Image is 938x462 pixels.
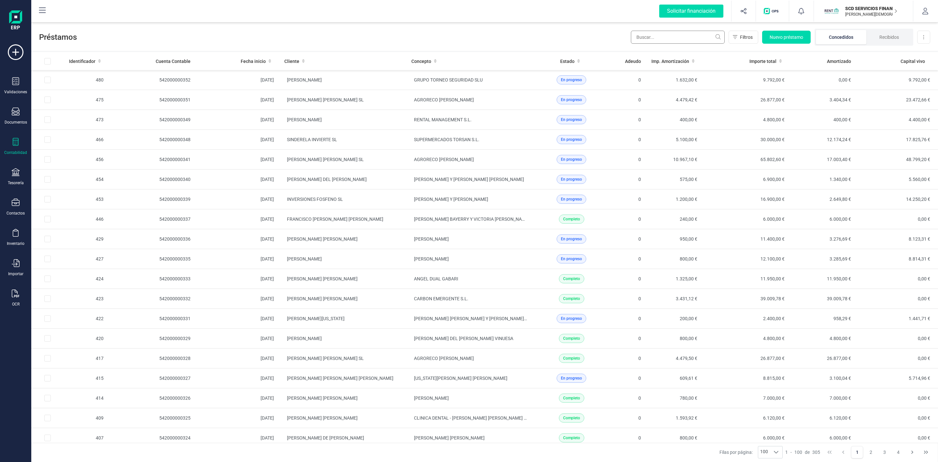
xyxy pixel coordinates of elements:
div: Row Selected 28725273-d85e-4543-aa0a-9b87c4982158 [44,375,51,381]
td: 0 [610,349,646,368]
td: 950,00 € [646,229,703,249]
span: SINDERELA INVIERTE SL [287,137,337,142]
span: [US_STATE][PERSON_NAME] [PERSON_NAME] [414,376,507,381]
td: 542000000327 [109,368,196,388]
span: [PERSON_NAME] [414,256,449,261]
td: 200,00 € [646,309,703,329]
span: Completo [563,335,580,341]
div: Row Selected 8d1bd426-015f-46ad-8563-2b6199680617 [44,355,51,362]
td: 26.877,00 € [790,349,856,368]
span: Completo [563,355,580,361]
td: 0 [610,189,646,209]
button: Filtros [729,31,758,44]
button: Logo de OPS [760,1,785,22]
button: Previous Page [837,446,849,458]
span: Importe total [749,58,776,65]
span: [PERSON_NAME] [PERSON_NAME] [287,296,358,301]
td: 6.000,00 € [703,209,790,229]
td: 3.100,04 € [790,368,856,388]
div: Tesorería [8,180,24,186]
p: [PERSON_NAME][DEMOGRAPHIC_DATA][DEMOGRAPHIC_DATA] [845,12,897,17]
td: 780,00 € [646,388,703,408]
td: 9.792,00 € [703,70,790,90]
div: Row Selected 8972796b-5e52-4919-89f8-ae9430bca4f9 [44,116,51,123]
td: 542000000336 [109,229,196,249]
td: 542000000324 [109,428,196,448]
td: 453 [64,189,109,209]
td: 473 [64,110,109,130]
span: Cuenta Contable [156,58,191,65]
span: [PERSON_NAME] [PERSON_NAME] [414,435,485,440]
td: 480 [64,70,109,90]
td: 456 [64,150,109,170]
div: Row Selected 9f111d79-41c9-4b2e-83c7-1ee586610a9b [44,216,51,222]
span: [PERSON_NAME] BAYERRY Y VICTORIA [PERSON_NAME] FORT [PERSON_NAME] [414,216,577,222]
td: 542000000325 [109,408,196,428]
td: 65.802,60 € [703,150,790,170]
td: 16.900,00 € [703,189,790,209]
td: 1.593,92 € [646,408,703,428]
td: 14.250,20 € [856,189,938,209]
td: [DATE] [196,130,279,150]
span: 100 [794,449,802,455]
td: 542000000335 [109,249,196,269]
td: 0 [610,269,646,289]
td: 0 [610,130,646,150]
td: 0,00 € [856,329,938,349]
td: 8.814,31 € [856,249,938,269]
span: En progreso [561,196,582,202]
button: Page 1 [851,446,863,458]
td: 424 [64,269,109,289]
span: 100 [758,446,770,458]
div: Row Selected a347ed32-0d61-497d-848e-a593aa0d5e54 [44,295,51,302]
td: 8.815,00 € [703,368,790,388]
p: SCD SERVICIOS FINANCIEROS SL [845,5,897,12]
span: CLINICA DENTAL - [PERSON_NAME] [PERSON_NAME] [PERSON_NAME] [414,415,559,421]
td: 415 [64,368,109,388]
button: Page 2 [865,446,877,458]
td: 542000000328 [109,349,196,368]
span: [PERSON_NAME] [PERSON_NAME] Y [PERSON_NAME] [PERSON_NAME] [414,316,560,321]
td: [DATE] [196,229,279,249]
span: [PERSON_NAME] [287,117,322,122]
span: Completo [563,415,580,421]
td: 542000000332 [109,289,196,309]
td: 407 [64,428,109,448]
span: [PERSON_NAME] [PERSON_NAME] SL [287,97,364,102]
td: 4.800,00 € [790,329,856,349]
td: 9.792,00 € [856,70,938,90]
td: 6.120,00 € [703,408,790,428]
td: 609,61 € [646,368,703,388]
li: Concedidos [816,30,866,44]
td: 10.967,10 € [646,150,703,170]
td: 542000000352 [109,70,196,90]
td: 26.877,00 € [703,90,790,110]
td: 542000000339 [109,189,196,209]
td: 429 [64,229,109,249]
div: Row Selected 6a37a15c-cf24-4ba8-9b97-f8836350f62d [44,136,51,143]
span: [PERSON_NAME] [PERSON_NAME] SL [287,157,364,162]
img: Logo de OPS [764,8,781,14]
td: 0 [610,90,646,110]
td: 420 [64,329,109,349]
span: Fecha inicio [241,58,266,65]
td: 8.123,31 € [856,229,938,249]
td: 542000000337 [109,209,196,229]
td: 417 [64,349,109,368]
div: Row Selected 921ddcd2-3c32-49b0-b1cd-9d8a6d71f1e5 [44,256,51,262]
td: 11.950,00 € [790,269,856,289]
td: 423 [64,289,109,309]
td: 542000000340 [109,170,196,189]
td: 542000000348 [109,130,196,150]
span: Completo [563,216,580,222]
td: 0,00 € [856,388,938,408]
div: Validaciones [4,89,27,95]
td: 0 [610,408,646,428]
td: 7.000,00 € [703,388,790,408]
span: Préstamos [39,32,631,42]
td: 542000000333 [109,269,196,289]
img: SC [824,4,839,18]
td: 0 [610,309,646,329]
span: [PERSON_NAME] [PERSON_NAME] [287,236,358,242]
span: En progreso [561,176,582,182]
